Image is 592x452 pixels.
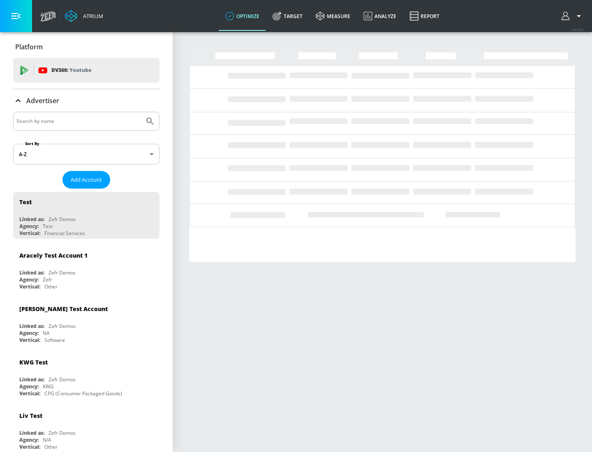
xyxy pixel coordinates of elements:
[19,358,48,366] div: KWG Test
[62,171,110,189] button: Add Account
[19,443,40,450] div: Vertical:
[19,283,40,290] div: Vertical:
[19,223,39,230] div: Agency:
[43,436,51,443] div: N/A
[49,216,76,223] div: Zefr Demos
[19,269,44,276] div: Linked as:
[49,323,76,330] div: Zefr Demos
[44,283,58,290] div: Other
[43,383,54,390] div: KWG
[15,42,43,51] p: Platform
[19,198,32,206] div: Test
[49,269,76,276] div: Zefr Demos
[49,429,76,436] div: Zefr Demos
[80,12,103,20] div: Atrium
[19,330,39,337] div: Agency:
[43,330,50,337] div: NA
[13,245,160,292] div: Aracely Test Account 1Linked as:Zefr DemosAgency:ZefrVertical:Other
[309,1,357,31] a: measure
[13,192,160,239] div: TestLinked as:Zefr DemosAgency:TestVertical:Financial Services
[44,390,122,397] div: CPG (Consumer Packaged Goods)
[19,305,108,313] div: [PERSON_NAME] Test Account
[19,337,40,344] div: Vertical:
[219,1,266,31] a: optimize
[71,175,102,184] span: Add Account
[403,1,446,31] a: Report
[13,58,160,83] div: DV360: Youtube
[44,443,58,450] div: Other
[13,352,160,399] div: KWG TestLinked as:Zefr DemosAgency:KWGVertical:CPG (Consumer Packaged Goods)
[49,376,76,383] div: Zefr Demos
[357,1,403,31] a: Analyze
[26,96,59,105] p: Advertiser
[19,412,42,420] div: Liv Test
[19,251,88,259] div: Aracely Test Account 1
[19,436,39,443] div: Agency:
[13,299,160,346] div: [PERSON_NAME] Test AccountLinked as:Zefr DemosAgency:NAVertical:Software
[13,35,160,58] div: Platform
[19,230,40,237] div: Vertical:
[19,216,44,223] div: Linked as:
[65,10,103,22] a: Atrium
[19,376,44,383] div: Linked as:
[44,337,65,344] div: Software
[43,223,53,230] div: Test
[13,89,160,112] div: Advertiser
[44,230,85,237] div: Financial Services
[572,27,584,32] span: v 4.24.0
[266,1,309,31] a: Target
[19,383,39,390] div: Agency:
[69,66,91,74] p: Youtube
[19,429,44,436] div: Linked as:
[19,323,44,330] div: Linked as:
[51,66,91,75] p: DV360:
[43,276,52,283] div: Zefr
[13,144,160,164] div: A-Z
[19,390,40,397] div: Vertical:
[19,276,39,283] div: Agency:
[16,116,141,127] input: Search by name
[23,141,41,146] label: Sort By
